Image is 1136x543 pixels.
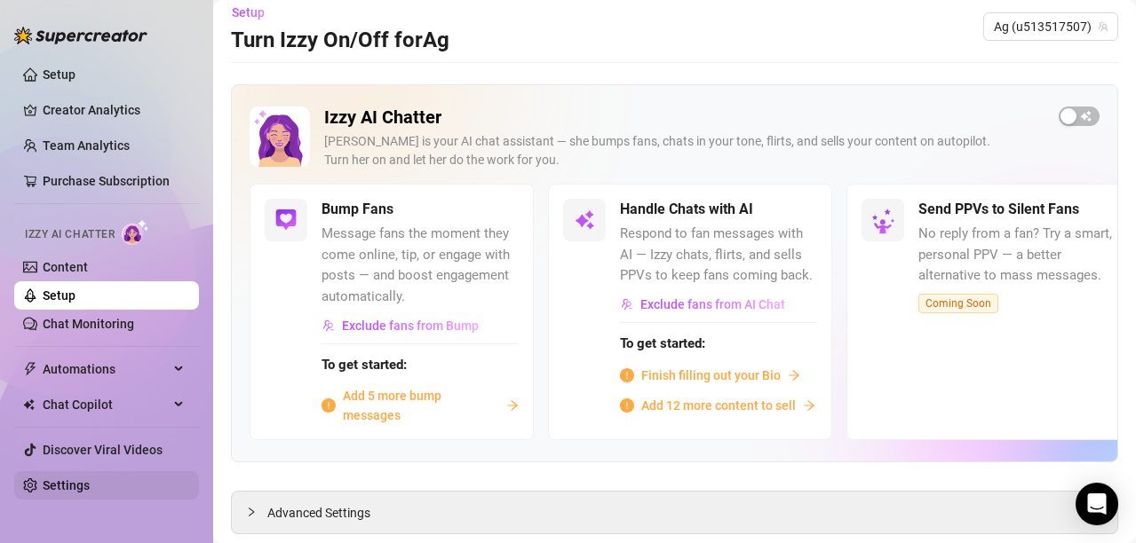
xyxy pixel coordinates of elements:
[918,224,1116,287] span: No reply from a fan? Try a smart, personal PPV — a better alternative to mass messages.
[250,106,310,167] img: Izzy AI Chatter
[322,311,480,340] button: Exclude fans from Bump
[43,96,185,124] a: Creator Analytics
[43,174,170,188] a: Purchase Subscription
[1076,483,1118,525] div: Open Intercom Messenger
[267,503,370,523] span: Advanced Settings
[23,362,37,376] span: thunderbolt
[322,357,407,373] strong: To get started:
[246,507,257,517] span: collapsed
[871,209,900,237] img: silent-fans-ppv-o-N6Mmdf.svg
[788,369,800,382] span: arrow-right
[641,396,796,415] span: Add 12 more content to sell
[322,199,393,220] h5: Bump Fans
[246,502,267,522] div: collapsed
[994,13,1108,40] span: Ag (u513517507)
[43,355,169,383] span: Automations
[43,478,90,492] a: Settings
[620,199,753,220] h5: Handle Chats with AI
[122,219,149,245] img: AI Chatter
[574,209,595,231] img: svg%3e
[342,319,479,333] span: Exclude fans from Bump
[640,297,785,311] span: Exclude fans from AI Chat
[506,399,519,412] span: arrow-right
[641,366,781,385] span: Finish filling out your Bio
[620,335,705,351] strong: To get started:
[322,398,336,413] span: info-circle
[803,399,815,412] span: arrow-right
[1098,21,1108,32] span: team
[620,368,634,382] span: info-circle
[620,398,634,413] span: info-circle
[275,209,297,231] img: svg%3e
[43,67,75,82] a: Setup
[43,390,169,419] span: Chat Copilot
[43,443,163,457] a: Discover Viral Videos
[620,224,817,287] span: Respond to fan messages with AI — Izzy chats, flirts, and sells PPVs to keep fans coming back.
[324,106,1045,129] h2: Izzy AI Chatter
[43,260,88,274] a: Content
[14,27,147,44] img: logo-BBDzfeDw.svg
[343,386,499,425] span: Add 5 more bump messages
[621,298,633,311] img: svg%3e
[918,199,1079,220] h5: Send PPVs to Silent Fans
[322,319,335,332] img: svg%3e
[231,27,449,55] h3: Turn Izzy On/Off for Ag
[324,132,1045,169] div: [PERSON_NAME] is your AI chat assistant — she bumps fans, chats in your tone, flirts, and sells y...
[322,224,519,307] span: Message fans the moment they come online, tip, or engage with posts — and boost engagement automa...
[918,294,998,313] span: Coming Soon
[43,317,134,331] a: Chat Monitoring
[43,138,130,153] a: Team Analytics
[43,288,75,303] a: Setup
[232,5,265,20] span: Setup
[25,226,115,243] span: Izzy AI Chatter
[23,398,35,411] img: Chat Copilot
[620,290,786,319] button: Exclude fans from AI Chat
